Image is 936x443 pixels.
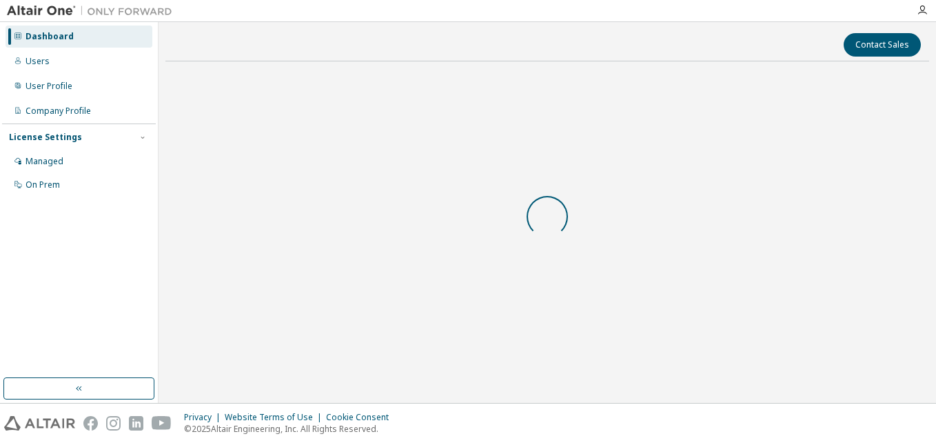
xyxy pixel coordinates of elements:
[26,179,60,190] div: On Prem
[225,412,326,423] div: Website Terms of Use
[129,416,143,431] img: linkedin.svg
[152,416,172,431] img: youtube.svg
[26,106,91,117] div: Company Profile
[9,132,82,143] div: License Settings
[106,416,121,431] img: instagram.svg
[326,412,397,423] div: Cookie Consent
[7,4,179,18] img: Altair One
[4,416,75,431] img: altair_logo.svg
[26,31,74,42] div: Dashboard
[844,33,921,57] button: Contact Sales
[83,416,98,431] img: facebook.svg
[184,412,225,423] div: Privacy
[184,423,397,435] p: © 2025 Altair Engineering, Inc. All Rights Reserved.
[26,81,72,92] div: User Profile
[26,156,63,167] div: Managed
[26,56,50,67] div: Users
